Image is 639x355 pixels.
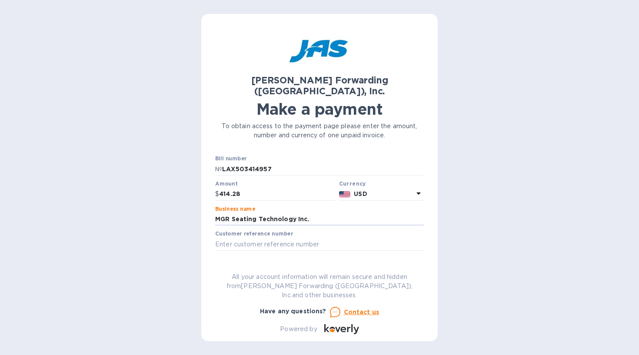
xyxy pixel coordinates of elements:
[215,165,222,174] p: №
[215,232,293,237] label: Customer reference number
[215,189,219,199] p: $
[215,100,424,118] h1: Make a payment
[251,75,388,96] b: [PERSON_NAME] Forwarding ([GEOGRAPHIC_DATA]), Inc.
[215,213,424,226] input: Enter business name
[215,122,424,140] p: To obtain access to the payment page please enter the amount, number and currency of one unpaid i...
[339,180,366,187] b: Currency
[215,238,424,251] input: Enter customer reference number
[222,163,424,176] input: Enter bill number
[215,156,246,162] label: Bill number
[215,272,424,300] p: All your account information will remain secure and hidden from [PERSON_NAME] Forwarding ([GEOGRA...
[354,190,367,197] b: USD
[260,308,326,315] b: Have any questions?
[339,191,351,197] img: USD
[280,325,317,334] p: Powered by
[215,181,237,186] label: Amount
[344,309,379,315] u: Contact us
[219,188,336,201] input: 0.00
[215,206,255,212] label: Business name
